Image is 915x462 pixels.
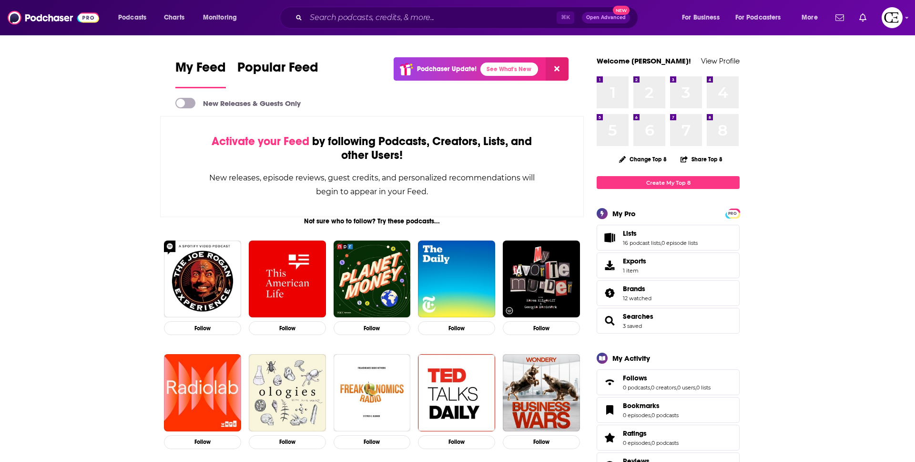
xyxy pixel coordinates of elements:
span: Popular Feed [237,59,318,81]
span: New [613,6,630,15]
a: 12 watched [623,295,651,302]
a: 0 episodes [623,412,651,419]
span: Brands [623,284,645,293]
span: Charts [164,11,184,24]
a: Exports [597,252,740,278]
button: Follow [503,321,580,335]
div: New releases, episode reviews, guest credits, and personalized recommendations will begin to appe... [208,171,536,199]
span: , [661,240,661,246]
span: Brands [597,280,740,306]
img: TED Talks Daily [418,354,495,431]
span: My Feed [175,59,226,81]
span: Ratings [623,429,647,438]
button: open menu [112,10,159,25]
button: Follow [334,321,411,335]
button: Follow [503,435,580,449]
button: Follow [418,435,495,449]
button: Follow [164,321,241,335]
button: Follow [164,435,241,449]
img: The Joe Rogan Experience [164,241,241,318]
button: open menu [729,10,795,25]
button: Show profile menu [882,7,903,28]
a: PRO [727,210,738,217]
button: open menu [795,10,830,25]
div: My Activity [612,354,650,363]
a: Charts [158,10,190,25]
button: Share Top 8 [680,150,723,168]
div: by following Podcasts, Creators, Lists, and other Users! [208,135,536,162]
a: 0 podcasts [651,412,679,419]
img: My Favorite Murder with Karen Kilgariff and Georgia Hardstark [503,241,580,318]
a: 0 podcasts [651,440,679,446]
img: This American Life [249,241,326,318]
a: Ratings [600,431,619,444]
span: Follows [623,374,647,382]
a: 0 episodes [623,440,651,446]
a: Popular Feed [237,59,318,88]
button: Follow [334,435,411,449]
a: Welcome [PERSON_NAME]! [597,56,691,65]
a: 0 episode lists [661,240,698,246]
span: Logged in as cozyearthaudio [882,7,903,28]
a: Ratings [623,429,679,438]
p: Podchaser Update! [417,65,477,73]
span: Exports [623,257,646,265]
button: Follow [418,321,495,335]
input: Search podcasts, credits, & more... [306,10,557,25]
img: Ologies with Alie Ward [249,354,326,431]
a: View Profile [701,56,740,65]
span: Lists [623,229,637,238]
a: 0 users [677,384,695,391]
span: Bookmarks [597,397,740,423]
a: Searches [600,314,619,327]
span: PRO [727,210,738,217]
span: 1 item [623,267,646,274]
a: Lists [600,231,619,244]
span: Ratings [597,425,740,451]
a: Follows [600,376,619,389]
a: New Releases & Guests Only [175,98,301,108]
img: Radiolab [164,354,241,431]
img: User Profile [882,7,903,28]
img: The Daily [418,241,495,318]
span: Searches [597,308,740,334]
span: Podcasts [118,11,146,24]
div: Search podcasts, credits, & more... [289,7,647,29]
button: Follow [249,435,326,449]
button: open menu [196,10,249,25]
span: Searches [623,312,653,321]
span: More [802,11,818,24]
img: Freakonomics Radio [334,354,411,431]
span: , [651,412,651,419]
span: Lists [597,225,740,251]
button: Change Top 8 [613,153,672,165]
button: Follow [249,321,326,335]
span: Bookmarks [623,401,660,410]
span: Monitoring [203,11,237,24]
a: Create My Top 8 [597,176,740,189]
span: ⌘ K [557,11,574,24]
button: open menu [675,10,732,25]
a: 0 podcasts [623,384,650,391]
a: Brands [600,286,619,300]
a: Business Wars [503,354,580,431]
a: 3 saved [623,323,642,329]
a: Lists [623,229,698,238]
a: Show notifications dropdown [832,10,848,26]
span: For Business [682,11,720,24]
img: Podchaser - Follow, Share and Rate Podcasts [8,9,99,27]
a: 0 creators [651,384,676,391]
span: Follows [597,369,740,395]
button: Open AdvancedNew [582,12,630,23]
a: Show notifications dropdown [855,10,870,26]
span: , [650,384,651,391]
span: Open Advanced [586,15,626,20]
